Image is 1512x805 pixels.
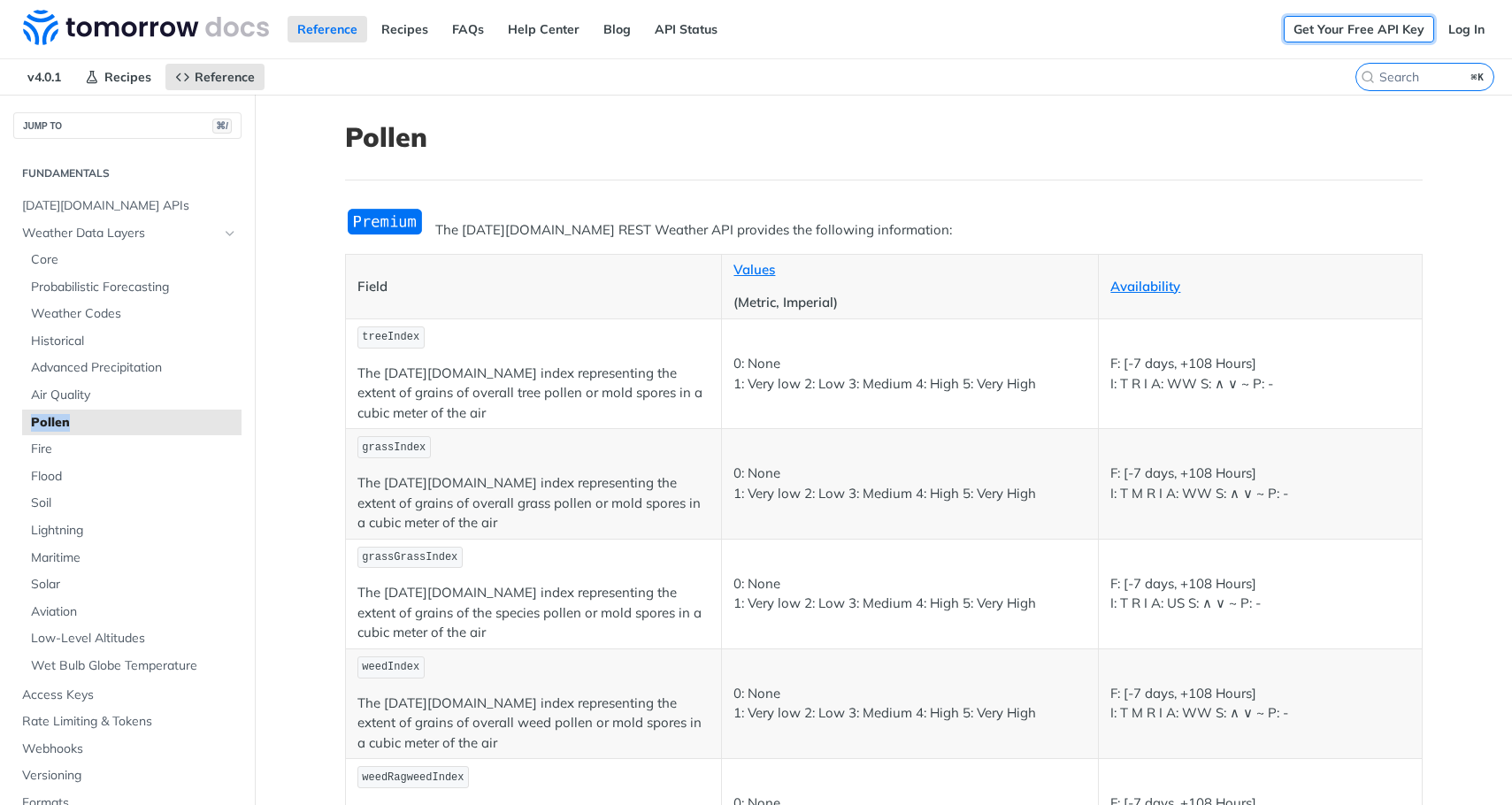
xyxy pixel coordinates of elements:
[31,279,237,296] span: Probabilistic Forecasting
[13,682,242,709] a: Access Keys
[31,522,237,540] span: Lightning
[75,64,161,90] a: Recipes
[1110,684,1409,724] p: F: [-7 days, +108 Hours] I: T M R I A: WW S: ∧ ∨ ~ P: -
[733,574,1086,614] p: 0: None 1: Very low 2: Low 3: Medium 4: High 5: Very High
[594,16,641,42] a: Blog
[22,740,237,758] span: Webhooks
[22,247,242,273] a: Core
[22,686,237,704] span: Access Keys
[223,226,237,241] button: Hide subpages for Weather Data Layers
[22,274,242,301] a: Probabilistic Forecasting
[31,657,237,675] span: Wet Bulb Globe Temperature
[18,64,71,90] span: v4.0.1
[357,473,710,533] p: The [DATE][DOMAIN_NAME] index representing the extent of grains of overall grass pollen or mold s...
[22,653,242,679] a: Wet Bulb Globe Temperature
[31,251,237,269] span: Core
[22,625,242,652] a: Low-Level Altitudes
[22,328,242,355] a: Historical
[22,355,242,381] a: Advanced Precipitation
[22,599,242,625] a: Aviation
[362,331,419,343] span: treeIndex
[13,112,242,139] button: JUMP TO⌘/
[22,545,242,571] a: Maritime
[1110,278,1180,295] a: Availability
[13,220,242,247] a: Weather Data LayersHide subpages for Weather Data Layers
[22,225,219,242] span: Weather Data Layers
[22,464,242,490] a: Flood
[31,333,237,350] span: Historical
[23,10,269,45] img: Tomorrow.io Weather API Docs
[195,69,255,85] span: Reference
[345,220,1423,241] p: The [DATE][DOMAIN_NAME] REST Weather API provides the following information:
[212,119,232,134] span: ⌘/
[362,661,419,673] span: weedIndex
[22,713,237,731] span: Rate Limiting & Tokens
[357,694,710,754] p: The [DATE][DOMAIN_NAME] index representing the extent of grains of overall weed pollen or mold sp...
[1110,574,1409,614] p: F: [-7 days, +108 Hours] I: T R I A: US S: ∧ ∨ ~ P: -
[1439,16,1494,42] a: Log In
[22,517,242,544] a: Lightning
[22,301,242,327] a: Weather Codes
[357,277,710,297] p: Field
[362,441,426,454] span: grassIndex
[1284,16,1434,42] a: Get Your Free API Key
[1467,68,1489,86] kbd: ⌘K
[345,121,1423,153] h1: Pollen
[31,414,237,432] span: Pollen
[498,16,589,42] a: Help Center
[31,441,237,458] span: Fire
[31,494,237,512] span: Soil
[104,69,151,85] span: Recipes
[1110,464,1409,503] p: F: [-7 days, +108 Hours] I: T M R I A: WW S: ∧ ∨ ~ P: -
[733,464,1086,503] p: 0: None 1: Very low 2: Low 3: Medium 4: High 5: Very High
[22,490,242,517] a: Soil
[13,193,242,219] a: [DATE][DOMAIN_NAME] APIs
[31,603,237,621] span: Aviation
[1110,354,1409,394] p: F: [-7 days, +108 Hours] I: T R I A: WW S: ∧ ∨ ~ P: -
[645,16,727,42] a: API Status
[165,64,265,90] a: Reference
[733,293,1086,313] p: (Metric, Imperial)
[22,197,237,215] span: [DATE][DOMAIN_NAME] APIs
[31,549,237,567] span: Maritime
[31,576,237,594] span: Solar
[1361,70,1375,84] svg: Search
[13,763,242,789] a: Versioning
[288,16,367,42] a: Reference
[13,736,242,763] a: Webhooks
[22,571,242,598] a: Solar
[22,410,242,436] a: Pollen
[357,364,710,424] p: The [DATE][DOMAIN_NAME] index representing the extent of grains of overall tree pollen or mold sp...
[733,261,775,278] a: Values
[13,165,242,181] h2: Fundamentals
[357,583,710,643] p: The [DATE][DOMAIN_NAME] index representing the extent of grains of the species pollen or mold spo...
[372,16,438,42] a: Recipes
[362,551,457,563] span: grassGrassIndex
[31,387,237,404] span: Air Quality
[22,382,242,409] a: Air Quality
[22,436,242,463] a: Fire
[22,767,237,785] span: Versioning
[13,709,242,735] a: Rate Limiting & Tokens
[31,630,237,648] span: Low-Level Altitudes
[733,354,1086,394] p: 0: None 1: Very low 2: Low 3: Medium 4: High 5: Very High
[362,771,464,784] span: weedRagweedIndex
[442,16,494,42] a: FAQs
[733,684,1086,724] p: 0: None 1: Very low 2: Low 3: Medium 4: High 5: Very High
[31,359,237,377] span: Advanced Precipitation
[31,305,237,323] span: Weather Codes
[31,468,237,486] span: Flood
